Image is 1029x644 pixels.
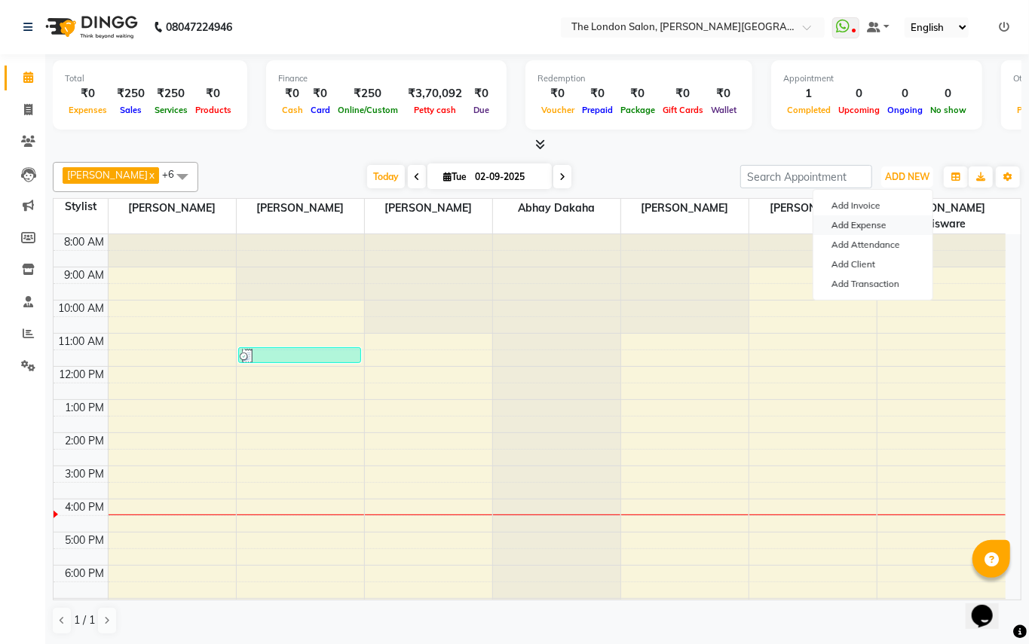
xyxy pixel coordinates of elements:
div: 9:00 AM [62,267,108,283]
span: Today [367,165,405,188]
span: Petty cash [410,105,460,115]
div: ₹250 [111,85,151,102]
span: 1 / 1 [74,612,95,628]
input: 2025-09-02 [470,166,546,188]
div: ₹0 [537,85,578,102]
div: 0 [884,85,926,102]
span: Tue [439,171,470,182]
span: ADD NEW [885,171,929,182]
span: Products [191,105,235,115]
div: 0 [835,85,884,102]
div: 10:00 AM [56,301,108,316]
a: Add Invoice [813,196,933,215]
span: Services [151,105,191,115]
span: Card [307,105,334,115]
span: Abhay dakaha [493,199,620,218]
a: Add Expense [813,215,933,235]
div: Appointment [783,72,970,85]
div: ₹0 [617,85,659,102]
span: Package [617,105,659,115]
div: ₹0 [468,85,495,102]
div: 3:00 PM [63,466,108,482]
div: Redemption [537,72,740,85]
div: ₹250 [151,85,191,102]
span: Upcoming [835,105,884,115]
div: Finance [278,72,495,85]
span: Due [470,105,493,115]
div: 8:00 AM [62,234,108,250]
div: Total [65,72,235,85]
div: [PERSON_NAME], TK01, 11:25 AM-11:55 AM, Haircut + [PERSON_NAME] [239,348,360,362]
input: Search Appointment [740,165,872,188]
span: Online/Custom [334,105,402,115]
div: 7:00 PM [63,599,108,615]
div: 0 [926,85,970,102]
span: Completed [783,105,835,115]
iframe: chat widget [966,584,1014,629]
span: [PERSON_NAME] [365,199,492,218]
div: 5:00 PM [63,533,108,548]
div: ₹0 [307,85,334,102]
span: Cash [278,105,307,115]
div: ₹250 [334,85,402,102]
div: 4:00 PM [63,499,108,515]
div: 1 [783,85,835,102]
b: 08047224946 [166,6,232,48]
a: Add Attendance [813,235,933,255]
span: [PERSON_NAME] [109,199,236,218]
span: [PERSON_NAME] [749,199,877,218]
span: Wallet [707,105,740,115]
div: Stylist [54,199,108,215]
div: 6:00 PM [63,566,108,581]
div: ₹0 [707,85,740,102]
div: 12:00 PM [57,367,108,383]
span: No show [926,105,970,115]
div: 1:00 PM [63,400,108,416]
div: 2:00 PM [63,433,108,449]
div: ₹3,70,092 [402,85,468,102]
span: Ongoing [884,105,926,115]
div: ₹0 [191,85,235,102]
span: +6 [162,168,185,180]
a: Add Transaction [813,274,933,294]
span: [PERSON_NAME] baisware [877,199,1006,233]
div: ₹0 [65,85,111,102]
div: ₹0 [659,85,707,102]
div: ₹0 [278,85,307,102]
span: [PERSON_NAME] [67,169,148,181]
span: Gift Cards [659,105,707,115]
a: Add Client [813,255,933,274]
div: 11:00 AM [56,334,108,349]
span: [PERSON_NAME] [621,199,749,218]
span: Prepaid [578,105,617,115]
span: Voucher [537,105,578,115]
div: ₹0 [578,85,617,102]
button: ADD NEW [881,166,933,188]
span: [PERSON_NAME] [237,199,364,218]
span: Expenses [65,105,111,115]
span: Sales [116,105,145,115]
img: logo [38,6,142,48]
a: x [148,169,155,181]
